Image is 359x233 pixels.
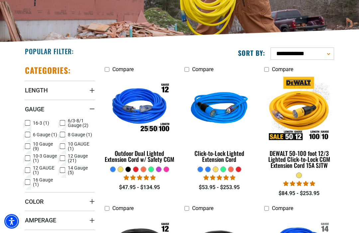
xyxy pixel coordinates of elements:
[25,65,71,75] h2: Categories:
[124,175,156,181] span: 4.83 stars
[25,86,48,94] span: Length
[272,205,293,211] span: Compare
[68,166,92,175] span: 14 Gauge (5)
[184,183,254,191] div: $53.95 - $253.95
[184,76,254,166] a: blue Click-to-Lock Lighted Extension Cord
[25,105,44,113] span: Gauge
[264,189,334,197] div: $84.95 - $253.95
[105,150,175,162] div: Outdoor Dual Lighted Extension Cord w/ Safety CGM
[25,47,74,56] h2: Popular Filter:
[238,49,265,57] label: Sort by:
[25,100,95,118] summary: Gauge
[33,166,57,175] span: 12 GAUGE (1)
[283,180,315,187] span: 4.83 stars
[112,66,134,72] span: Compare
[68,132,92,137] span: 8 Gauge (1)
[184,150,254,162] div: Click-to-Lock Lighted Extension Cord
[105,76,175,166] a: Outdoor Dual Lighted Extension Cord w/ Safety CGM Outdoor Dual Lighted Extension Cord w/ Safety CGM
[112,205,134,211] span: Compare
[33,142,57,151] span: 10 Gauge (9)
[25,192,95,211] summary: Color
[264,76,334,172] a: DEWALT 50-100 foot 12/3 Lighted Click-to-Lock CGM Extension Cord 15A SJTW DEWALT 50-100 foot 12/3...
[68,118,92,128] span: 6/3-8/1 Gauge (2)
[33,121,49,125] span: 16-3 (1)
[25,198,44,205] span: Color
[68,142,92,151] span: 10 GAUGE (1)
[4,214,19,229] div: Accessibility Menu
[183,77,255,141] img: blue
[25,81,95,99] summary: Length
[25,216,56,224] span: Amperage
[104,77,176,141] img: Outdoor Dual Lighted Extension Cord w/ Safety CGM
[203,175,235,181] span: 4.87 stars
[33,154,57,163] span: 10-3 Gauge (1)
[33,177,57,187] span: 16 Gauge (1)
[192,205,213,211] span: Compare
[192,66,213,72] span: Compare
[33,132,57,137] span: 6 Gauge (1)
[25,211,95,229] summary: Amperage
[264,150,334,168] div: DEWALT 50-100 foot 12/3 Lighted Click-to-Lock CGM Extension Cord 15A SJTW
[105,183,175,191] div: $47.95 - $134.95
[272,66,293,72] span: Compare
[263,77,335,141] img: DEWALT 50-100 foot 12/3 Lighted Click-to-Lock CGM Extension Cord 15A SJTW
[68,154,92,163] span: 12 Gauge (21)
